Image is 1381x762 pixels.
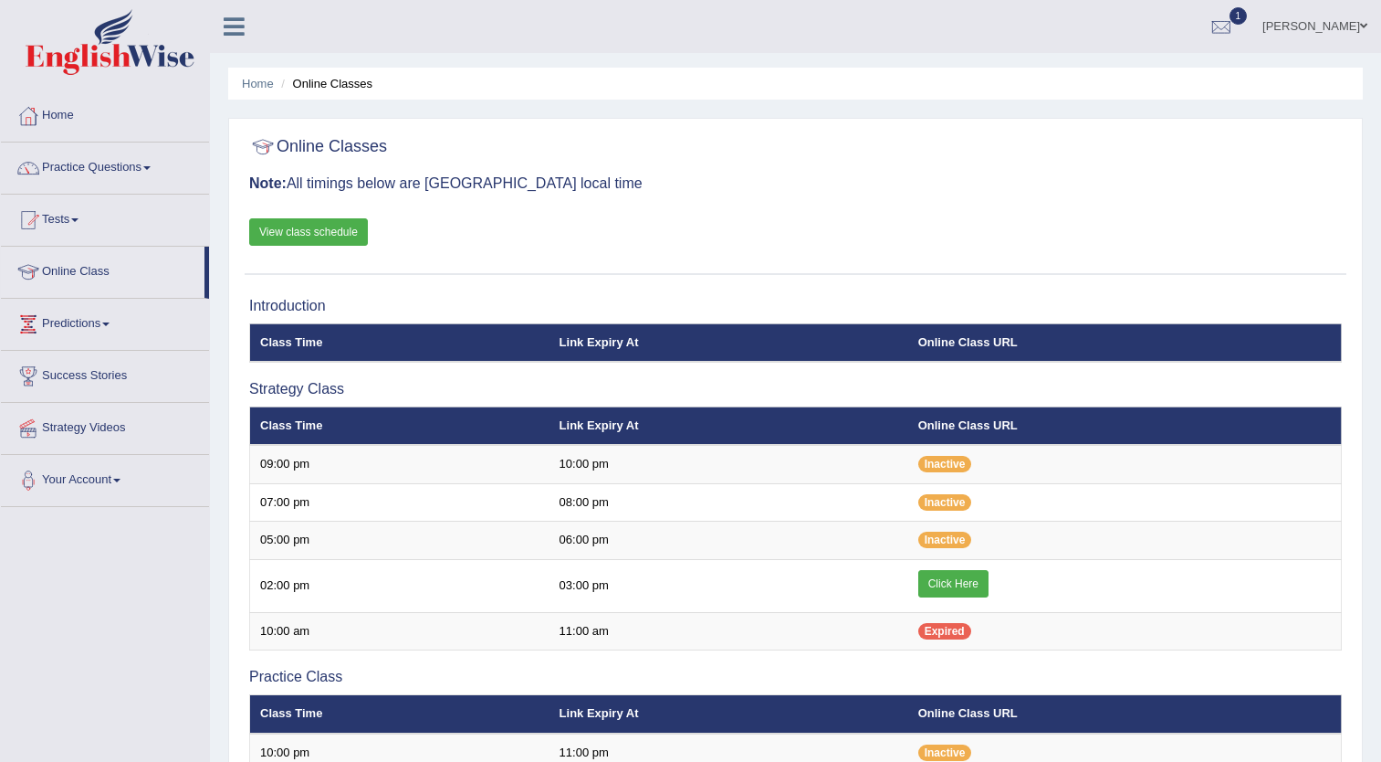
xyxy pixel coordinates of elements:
h3: Practice Class [249,669,1342,685]
th: Link Expiry At [549,407,908,445]
td: 07:00 pm [250,483,549,522]
td: 03:00 pm [549,559,908,612]
li: Online Classes [277,75,372,92]
a: Practice Questions [1,143,209,188]
th: Online Class URL [908,695,1342,734]
span: Inactive [918,532,972,548]
span: 1 [1229,7,1248,25]
th: Online Class URL [908,323,1342,362]
h2: Online Classes [249,133,387,161]
b: Note: [249,175,287,191]
span: Inactive [918,456,972,472]
a: Strategy Videos [1,403,209,449]
th: Online Class URL [908,407,1342,445]
td: 09:00 pm [250,445,549,483]
td: 02:00 pm [250,559,549,612]
a: View class schedule [249,218,368,246]
td: 05:00 pm [250,522,549,560]
a: Home [242,77,274,90]
th: Link Expiry At [549,695,908,734]
a: Home [1,90,209,136]
span: Expired [918,623,971,640]
span: Inactive [918,745,972,761]
a: Click Here [918,570,989,598]
h3: All timings below are [GEOGRAPHIC_DATA] local time [249,175,1342,192]
a: Your Account [1,455,209,501]
td: 10:00 pm [549,445,908,483]
td: 06:00 pm [549,522,908,560]
th: Class Time [250,695,549,734]
span: Inactive [918,494,972,511]
td: 11:00 am [549,612,908,651]
a: Online Class [1,247,204,292]
h3: Introduction [249,298,1342,314]
h3: Strategy Class [249,381,1342,397]
a: Success Stories [1,351,209,397]
th: Class Time [250,407,549,445]
a: Predictions [1,299,209,344]
th: Class Time [250,323,549,362]
a: Tests [1,195,209,240]
td: 08:00 pm [549,483,908,522]
th: Link Expiry At [549,323,908,362]
td: 10:00 am [250,612,549,651]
